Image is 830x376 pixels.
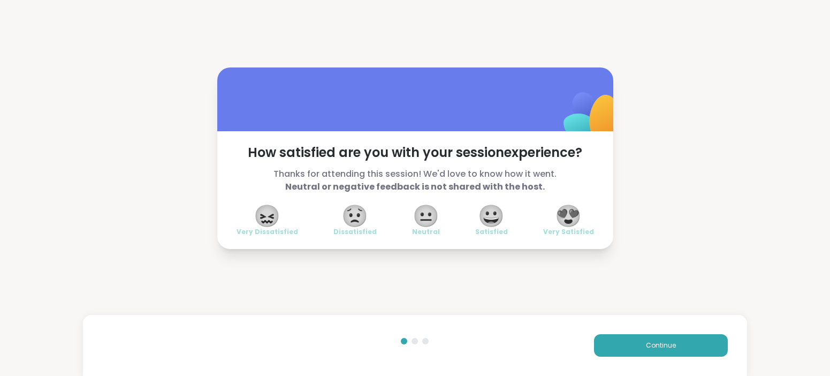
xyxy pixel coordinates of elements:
button: Continue [594,334,728,357]
span: How satisfied are you with your session experience? [237,144,594,161]
span: Very Satisfied [543,228,594,236]
span: Thanks for attending this session! We'd love to know how it went. [237,168,594,193]
span: Satisfied [475,228,508,236]
span: 😀 [478,206,505,225]
span: Neutral [412,228,440,236]
b: Neutral or negative feedback is not shared with the host. [285,181,545,193]
span: 😐 [413,206,439,225]
span: 😟 [341,206,368,225]
span: Continue [646,341,676,350]
span: 😍 [555,206,582,225]
img: ShareWell Logomark [538,64,645,171]
span: Very Dissatisfied [237,228,298,236]
span: 😖 [254,206,280,225]
span: Dissatisfied [333,228,377,236]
